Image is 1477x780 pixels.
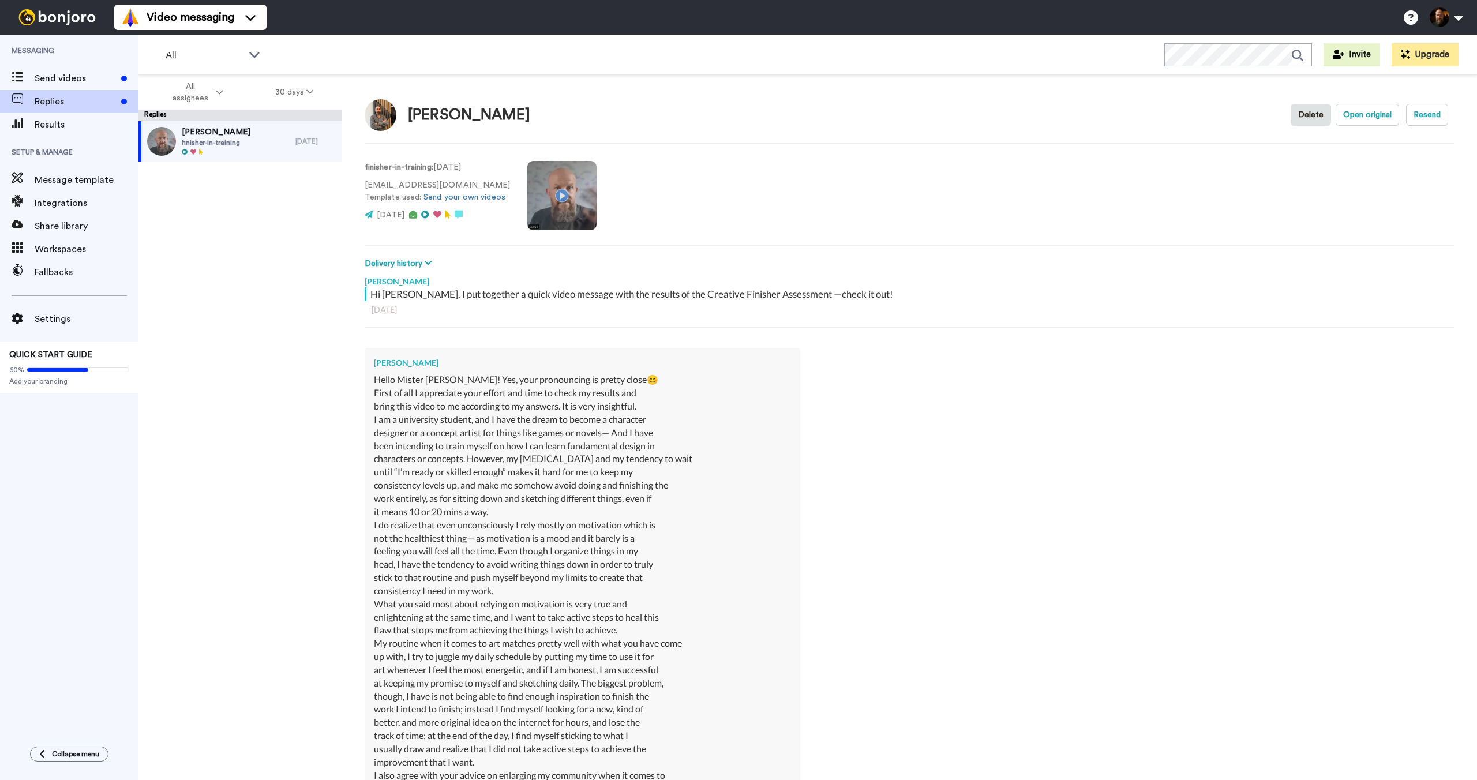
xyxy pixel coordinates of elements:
[365,162,510,174] p: : [DATE]
[372,304,1447,316] div: [DATE]
[138,110,342,121] div: Replies
[35,265,138,279] span: Fallbacks
[147,9,234,25] span: Video messaging
[249,82,340,103] button: 30 days
[9,365,24,374] span: 60%
[182,138,250,147] span: finisher-in-training
[365,179,510,204] p: [EMAIL_ADDRESS][DOMAIN_NAME] Template used:
[365,257,435,270] button: Delivery history
[1392,43,1459,66] button: Upgrade
[9,351,92,359] span: QUICK START GUIDE
[365,270,1454,287] div: [PERSON_NAME]
[1291,104,1331,126] button: Delete
[35,173,138,187] span: Message template
[182,126,250,138] span: [PERSON_NAME]
[14,9,100,25] img: bj-logo-header-white.svg
[52,749,99,759] span: Collapse menu
[423,193,505,201] a: Send your own videos
[35,312,138,326] span: Settings
[147,127,176,156] img: 7b2739e3-9654-4c89-8886-7e9c68ae1e67-thumb.jpg
[1324,43,1380,66] button: Invite
[35,95,117,108] span: Replies
[365,163,432,171] strong: finisher-in-training
[138,121,342,162] a: [PERSON_NAME]finisher-in-training[DATE]
[377,211,404,219] span: [DATE]
[30,747,108,762] button: Collapse menu
[295,137,336,146] div: [DATE]
[408,107,530,123] div: [PERSON_NAME]
[167,81,213,104] span: All assignees
[35,219,138,233] span: Share library
[35,242,138,256] span: Workspaces
[1336,104,1399,126] button: Open original
[374,357,791,369] div: [PERSON_NAME]
[1406,104,1448,126] button: Resend
[35,196,138,210] span: Integrations
[9,377,129,386] span: Add your branding
[35,72,117,85] span: Send videos
[370,287,1451,301] div: Hi [PERSON_NAME], I put together a quick video message with the results of the Creative Finisher ...
[166,48,243,62] span: All
[35,118,138,132] span: Results
[141,76,249,108] button: All assignees
[365,99,396,131] img: Image of Asil Gökhan
[121,8,140,27] img: vm-color.svg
